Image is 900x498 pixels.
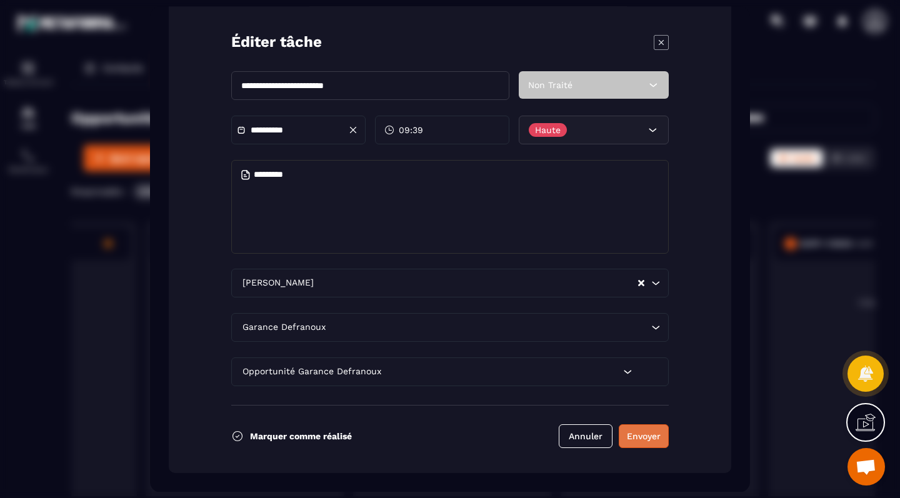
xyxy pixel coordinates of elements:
span: Opportunité Garance Defranoux [239,365,384,379]
button: Annuler [559,424,612,448]
input: Search for option [316,276,637,290]
div: Ouvrir le chat [847,448,885,486]
p: Haute [535,126,561,134]
div: Search for option [231,357,669,386]
button: Envoyer [619,424,669,448]
p: Marquer comme réalisé [250,431,352,441]
p: Éditer tâche [231,32,322,52]
span: [PERSON_NAME] [239,276,316,290]
span: Non Traité [528,80,572,90]
div: Search for option [231,313,669,342]
input: Search for option [384,365,620,379]
div: Search for option [231,269,669,297]
span: Garance Defranoux [239,321,328,334]
button: Clear Selected [638,278,644,287]
input: Search for option [328,321,648,334]
span: 09:39 [399,124,423,136]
